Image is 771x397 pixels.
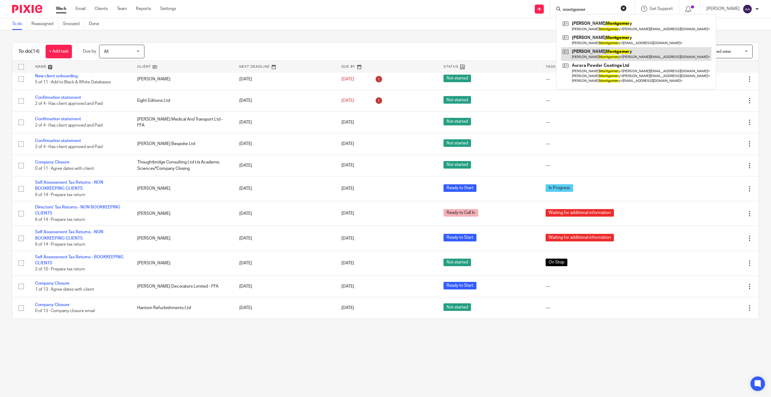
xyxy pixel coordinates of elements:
td: [DATE] [233,226,335,251]
a: Reports [136,6,151,12]
a: Self Assessment Tax Returns - BOOKKEEPING CLIENTS [35,255,124,265]
span: [DATE] [341,211,354,216]
span: Ready to Start [444,282,476,289]
a: Directors' Tax Returns - NON BOOKKEEPING CLIENTS [35,205,120,215]
td: [PERSON_NAME] [131,176,233,201]
span: In Progress [546,184,573,192]
span: Waiting for additional information [546,209,614,217]
td: [PERSON_NAME] [131,68,233,90]
span: Not started [444,96,471,104]
span: 1 of 13 · Agree dates with client [35,287,94,292]
span: [DATE] [341,142,354,146]
span: 0 of 11 · Agree dates with client [35,166,94,171]
img: svg%3E [743,4,752,14]
a: Email [76,6,85,12]
td: [DATE] [233,90,335,111]
span: Not started [444,118,471,125]
span: 6 of 14 · Prepare tax return [35,218,85,222]
span: Not started [444,303,471,311]
span: Ready to Start [444,234,476,241]
td: Hantom Refurbishments Ltd [131,297,233,319]
span: [DATE] [341,261,354,265]
span: [DATE] [341,77,354,81]
input: Search [562,7,617,13]
a: Snoozed [63,18,84,30]
td: [PERSON_NAME] [131,251,233,276]
span: 6 of 14 · Prepare tax return [35,242,85,247]
td: [DATE] [233,251,335,276]
a: Settings [160,6,176,12]
div: --- [546,163,650,169]
a: Self Assessment Tax Returns - NON BOOKKEEPING CLIENTS [35,230,103,240]
span: 2 of 4 · Has client approved and Paid [35,123,103,127]
div: --- [546,305,650,311]
a: Company Closure [35,281,69,286]
td: [PERSON_NAME] Bespoke Ltd [131,133,233,155]
td: [PERSON_NAME] [131,226,233,251]
button: Clear [621,5,627,11]
span: 5 of 11 · Add to Black & White Databases [35,80,111,84]
span: Ready to Call In [444,209,478,217]
td: [PERSON_NAME] [131,201,233,226]
div: --- [546,141,650,147]
span: [DATE] [341,163,354,168]
div: --- [546,119,650,125]
div: --- [546,98,650,104]
span: [DATE] [341,236,354,240]
div: --- [546,283,650,289]
a: Team [117,6,127,12]
span: Get Support [650,7,673,11]
a: To do [12,18,27,30]
p: [PERSON_NAME] [706,6,740,12]
a: Reassigned [31,18,58,30]
td: [DATE] [233,68,335,90]
p: Due by [83,48,96,54]
span: 2 of 10 · Prepare tax return [35,267,85,271]
a: Confirmation statement [35,95,81,100]
td: [DATE] [233,111,335,133]
span: Not started [444,259,471,266]
a: Confirmation statement [35,117,81,121]
td: [DATE] [233,133,335,155]
a: Self Assessment Tax Returns - NON BOOKKEEPING CLIENTS [35,180,103,191]
span: Tags [546,65,556,68]
td: [DATE] [233,201,335,226]
span: [DATE] [341,284,354,289]
span: Not started [444,161,471,169]
a: Company Closure [35,303,69,307]
span: (14) [31,49,40,54]
td: [DATE] [233,155,335,176]
a: Confirmation statement [35,139,81,143]
span: 6 of 14 · Prepare tax return [35,193,85,197]
td: Thoughtbridge Consulting Ltd t/a Academic Sciences*Company Closing [131,155,233,176]
span: On Stop [546,259,567,266]
span: [DATE] [341,98,354,103]
span: Ready to Start [444,184,476,192]
span: [DATE] [341,186,354,191]
td: [DATE] [233,276,335,297]
span: 0 of 13 · Company closure email [35,309,95,313]
td: [DATE] [233,176,335,201]
a: Company Closure [35,160,69,164]
td: [PERSON_NAME] Medical And Transport Ltd - FFA [131,111,233,133]
td: [PERSON_NAME] Decorators Limited - FFA [131,276,233,297]
span: [DATE] [341,306,354,310]
span: [DATE] [341,120,354,124]
td: Eight Editions Ltd [131,90,233,111]
img: Pixie [12,5,42,13]
a: New client onboarding [35,74,78,78]
a: Clients [95,6,108,12]
span: Waiting for additional information [546,234,614,241]
span: 2 of 4 · Has client approved and Paid [35,102,103,106]
span: Not started [444,139,471,147]
span: Not started [444,75,471,82]
h1: To do [18,48,40,55]
div: --- [546,76,650,82]
td: [DATE] [233,297,335,319]
span: 2 of 4 · Has client approved and Paid [35,145,103,149]
span: All [104,50,108,54]
a: Done [89,18,104,30]
a: Work [56,6,66,12]
a: + Add task [46,45,72,58]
